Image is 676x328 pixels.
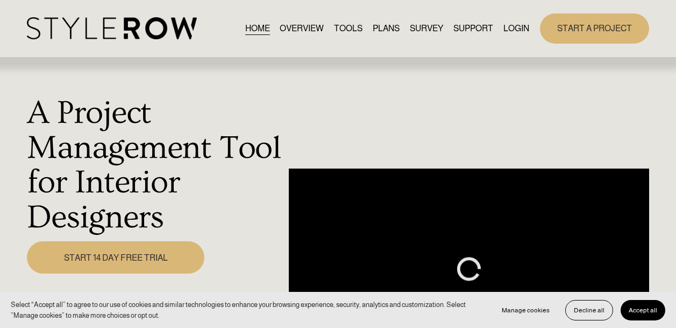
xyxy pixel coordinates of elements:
button: Decline all [565,300,613,320]
a: folder dropdown [453,21,493,36]
a: START A PROJECT [540,13,649,43]
a: PLANS [373,21,400,36]
span: SUPPORT [453,22,493,35]
a: LOGIN [503,21,529,36]
a: OVERVIEW [280,21,324,36]
span: Decline all [574,306,604,314]
img: StyleRow [27,17,196,39]
span: Manage cookies [502,306,550,314]
span: Accept all [629,306,657,314]
a: SURVEY [410,21,443,36]
p: Select “Accept all” to agree to our use of cookies and similar technologies to enhance your brows... [11,299,483,320]
button: Accept all [621,300,665,320]
a: START 14 DAY FREE TRIAL [27,241,204,274]
button: Manage cookies [494,300,558,320]
a: HOME [245,21,270,36]
a: TOOLS [334,21,362,36]
h1: A Project Management Tool for Interior Designers [27,96,282,235]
